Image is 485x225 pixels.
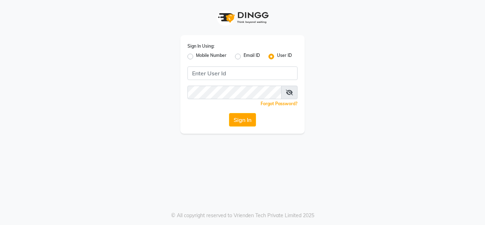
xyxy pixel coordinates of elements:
a: Forgot Password? [261,101,298,106]
label: Email ID [244,52,260,61]
button: Sign In [229,113,256,127]
input: Username [187,86,282,99]
label: Sign In Using: [187,43,214,49]
label: User ID [277,52,292,61]
label: Mobile Number [196,52,227,61]
input: Username [187,66,298,80]
img: logo1.svg [214,7,271,28]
